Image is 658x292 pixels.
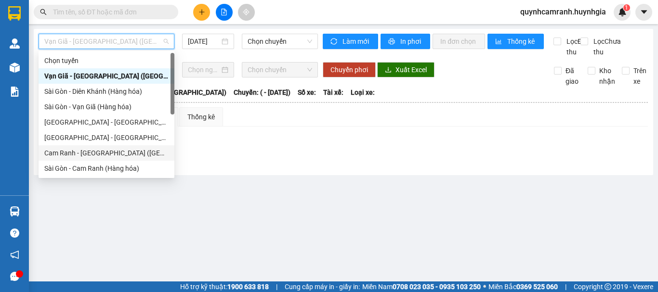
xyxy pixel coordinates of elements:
[298,87,316,98] span: Số xe:
[323,34,378,49] button: syncLàm mới
[342,36,370,47] span: Làm mới
[44,117,169,127] div: [GEOGRAPHIC_DATA] - [GEOGRAPHIC_DATA] (Hàng hóa)
[39,114,174,130] div: Ninh Hòa - Sài Gòn (Hàng hóa)
[483,285,486,289] span: ⚪️
[10,63,20,73] img: warehouse-icon
[388,38,396,46] span: printer
[44,34,169,49] span: Vạn Giã - Sài Gòn (Hàng hóa)
[330,38,339,46] span: sync
[640,8,648,16] span: caret-down
[285,281,360,292] span: Cung cấp máy in - giấy in:
[10,250,19,259] span: notification
[590,36,622,57] span: Lọc Chưa thu
[44,86,169,97] div: Sài Gòn - Diên Khánh (Hàng hóa)
[10,87,20,97] img: solution-icon
[39,145,174,161] div: Cam Ranh - Sài Gòn (Hàng Hóa)
[44,132,169,143] div: [GEOGRAPHIC_DATA] - [GEOGRAPHIC_DATA] ([GEOGRAPHIC_DATA])
[10,38,20,49] img: warehouse-icon
[44,102,169,112] div: Sài Gòn - Vạn Giã (Hàng hóa)
[507,36,536,47] span: Thống kê
[44,163,169,174] div: Sài Gòn - Cam Ranh (Hàng hóa)
[10,206,20,216] img: warehouse-icon
[562,65,582,87] span: Đã giao
[393,283,481,291] strong: 0708 023 035 - 0935 103 250
[39,84,174,99] div: Sài Gòn - Diên Khánh (Hàng hóa)
[433,34,485,49] button: In đơn chọn
[565,281,566,292] span: |
[193,4,210,21] button: plus
[39,53,174,68] div: Chọn tuyến
[10,229,19,238] span: question-circle
[10,272,19,281] span: message
[323,62,376,77] button: Chuyển phơi
[221,9,227,15] span: file-add
[377,62,434,77] button: downloadXuất Excel
[39,99,174,114] div: Sài Gòn - Vạn Giã (Hàng hóa)
[44,71,169,81] div: Vạn Giã - [GEOGRAPHIC_DATA] ([GEOGRAPHIC_DATA])
[44,55,169,66] div: Chọn tuyến
[243,9,250,15] span: aim
[487,34,544,49] button: bar-chartThống kê
[605,283,611,290] span: copyright
[362,281,481,292] span: Miền Nam
[40,9,47,15] span: search
[595,65,619,87] span: Kho nhận
[238,4,255,21] button: aim
[227,283,269,291] strong: 1900 633 818
[488,281,558,292] span: Miền Bắc
[188,36,220,47] input: 15/09/2025
[276,281,277,292] span: |
[187,112,215,122] div: Thống kê
[44,148,169,158] div: Cam Ranh - [GEOGRAPHIC_DATA] ([GEOGRAPHIC_DATA])
[351,87,375,98] span: Loại xe:
[198,9,205,15] span: plus
[39,130,174,145] div: Sài Gòn - Ninh Hòa (Hàng hóa)
[635,4,652,21] button: caret-down
[234,87,290,98] span: Chuyến: ( - [DATE])
[630,65,650,87] span: Trên xe
[625,4,628,11] span: 1
[400,36,422,47] span: In phơi
[248,63,312,77] span: Chọn chuyến
[39,68,174,84] div: Vạn Giã - Sài Gòn (Hàng hóa)
[8,6,21,21] img: logo-vxr
[248,34,312,49] span: Chọn chuyến
[618,8,627,16] img: icon-new-feature
[563,36,588,57] span: Lọc Đã thu
[381,34,430,49] button: printerIn phơi
[180,281,269,292] span: Hỗ trợ kỹ thuật:
[39,161,174,176] div: Sài Gòn - Cam Ranh (Hàng hóa)
[53,7,167,17] input: Tìm tên, số ĐT hoặc mã đơn
[513,6,614,18] span: quynhcamranh.huynhgia
[188,64,220,75] input: Chọn ngày
[623,4,630,11] sup: 1
[495,38,503,46] span: bar-chart
[323,87,343,98] span: Tài xế:
[216,4,233,21] button: file-add
[516,283,558,291] strong: 0369 525 060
